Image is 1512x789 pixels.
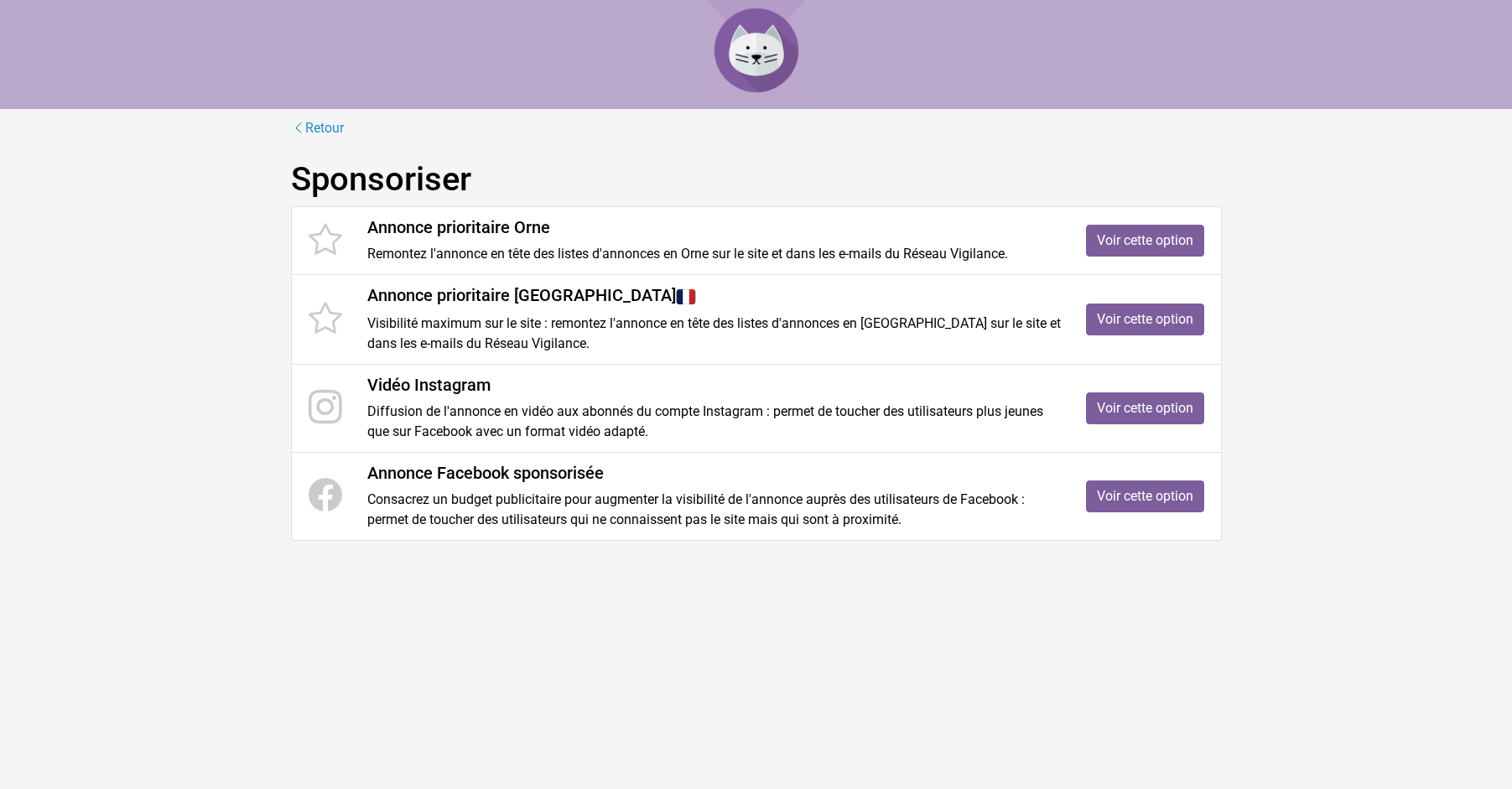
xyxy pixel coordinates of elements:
[1086,480,1204,512] a: Voir cette option
[367,463,1061,483] h4: Annonce Facebook sponsorisée
[1086,304,1204,335] a: Voir cette option
[1086,225,1204,257] a: Voir cette option
[367,285,1061,307] h4: Annonce prioritaire [GEOGRAPHIC_DATA]
[367,217,1061,237] h4: Annonce prioritaire Orne
[291,117,345,139] a: Retour
[367,244,1061,264] p: Remontez l'annonce en tête des listes d'annonces en Orne sur le site et dans les e-mails du Résea...
[367,314,1061,354] p: Visibilité maximum sur le site : remontez l'annonce en tête des listes d'annonces en [GEOGRAPHIC_...
[367,402,1061,442] p: Diffusion de l'annonce en vidéo aux abonnés du compte Instagram : permet de toucher des utilisate...
[291,159,1222,200] h1: Sponsoriser
[367,375,1061,395] h4: Vidéo Instagram
[367,490,1061,530] p: Consacrez un budget publicitaire pour augmenter la visibilité de l'annonce auprès des utilisateur...
[676,287,696,307] img: France
[1086,392,1204,424] a: Voir cette option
